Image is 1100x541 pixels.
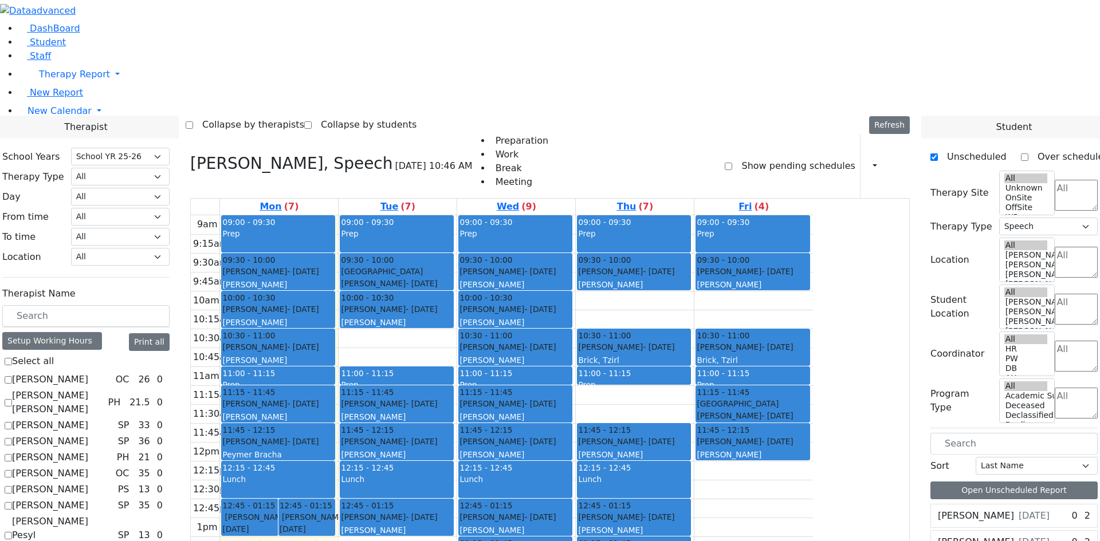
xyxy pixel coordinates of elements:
span: 09:00 - 09:30 [341,218,394,227]
div: [PERSON_NAME] [459,341,571,353]
option: All [1004,381,1048,391]
span: 10:30 - 11:00 [222,330,275,341]
span: 09:00 - 09:30 [578,218,631,227]
option: All [1004,334,1048,344]
span: - [DATE] [524,267,556,276]
div: [PERSON_NAME] [578,266,690,277]
div: SP [113,499,134,512]
span: 12:45 - 01:15 [222,500,275,511]
div: Prep [341,379,453,390]
span: - [DATE] [524,512,556,522]
option: OffSite [1004,203,1048,212]
span: 09:00 - 09:30 [459,218,512,227]
div: PH [103,396,125,409]
option: [PERSON_NAME] 2 [1004,279,1048,289]
div: [PERSON_NAME] [222,436,334,447]
option: Declassified [1004,410,1048,420]
li: Break [491,161,548,175]
div: Prep [578,228,690,239]
a: New Report [18,87,83,98]
span: 11:45 - 12:15 [459,424,512,436]
div: [PERSON_NAME] [222,354,334,366]
label: Select all [12,354,54,368]
div: 0 [155,467,165,480]
span: 12:15 - 12:45 [222,463,275,472]
span: 11:00 - 11:15 [459,369,512,378]
span: - [DATE] [287,342,319,352]
label: [PERSON_NAME] [PERSON_NAME] [12,389,103,416]
span: - [DATE] [524,437,556,446]
div: 0 [155,373,165,386]
div: 0 [155,483,165,496]
span: 11:15 - 11:45 [697,386,749,398]
span: 10:30 - 11:00 [459,330,512,341]
label: Therapy Type [930,220,992,234]
div: Lunch [222,473,334,485]
span: 11:45 - 12:15 [341,424,394,436]
span: 11:45 - 12:15 [697,424,749,436]
div: 35 [136,467,152,480]
div: [PERSON_NAME] [222,317,334,328]
label: [PERSON_NAME] [12,467,88,480]
span: 11:00 - 11:15 [341,369,394,378]
span: 12:15 - 12:45 [341,463,394,472]
div: OC [111,373,134,386]
span: - [DATE] [406,437,437,446]
option: OnSite [1004,193,1048,203]
span: 11:15 - 11:45 [459,386,512,398]
div: 9:30am [191,256,230,270]
div: [PERSON_NAME] [459,279,571,290]
div: Lunch [459,473,571,485]
div: [PERSON_NAME] [578,341,690,353]
label: School Years [2,150,60,164]
textarea: Search [1055,247,1098,278]
span: 11:15 - 11:45 [222,386,275,398]
div: Setup Working Hours [2,332,102,350]
div: 0 [155,451,165,464]
div: [PERSON_NAME] [341,511,453,523]
div: Prep [459,379,571,390]
div: [PERSON_NAME] [341,449,453,460]
div: 11:45am [191,426,237,440]
div: [PERSON_NAME] [222,341,334,353]
div: PH [112,451,134,464]
span: [GEOGRAPHIC_DATA] [697,398,779,409]
label: (7) [284,200,299,214]
div: [PERSON_NAME] [459,411,571,422]
label: Therapy Site [930,186,989,200]
span: Student [30,37,66,48]
span: - [DATE] [406,305,437,314]
option: Academic Support [1004,391,1048,401]
div: [PERSON_NAME] [459,511,571,523]
span: 12:15 - 12:45 [578,463,631,472]
option: [PERSON_NAME] 5 [1004,250,1048,260]
div: [PERSON_NAME] [697,266,808,277]
span: - [DATE] [643,512,674,522]
span: 10:30 - 11:00 [697,330,749,341]
span: - [DATE] [643,342,674,352]
span: - [DATE] [406,399,437,408]
div: [PERSON_NAME] [222,279,334,290]
div: 0 [1070,509,1080,523]
div: [PERSON_NAME] [222,303,334,315]
div: Lunch [341,473,453,485]
div: [PERSON_NAME] [341,436,453,447]
div: 12pm [191,445,222,459]
option: WP [1004,212,1048,222]
span: 09:00 - 09:30 [697,218,749,227]
div: 9am [195,218,220,231]
div: Prep [697,379,808,390]
div: 0 [155,435,165,448]
div: 36 [136,435,152,448]
label: [PERSON_NAME] [12,373,88,386]
option: [PERSON_NAME] 3 [1004,317,1048,326]
div: 33 [136,418,152,432]
span: Staff [30,50,51,61]
div: 35 [136,499,152,512]
div: [PERSON_NAME] [697,341,808,353]
li: Meeting [491,175,548,189]
option: Declines [1004,420,1048,430]
div: [PERSON_NAME] [578,524,690,536]
option: Unknown [1004,183,1048,193]
span: DashBoard [30,23,80,34]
